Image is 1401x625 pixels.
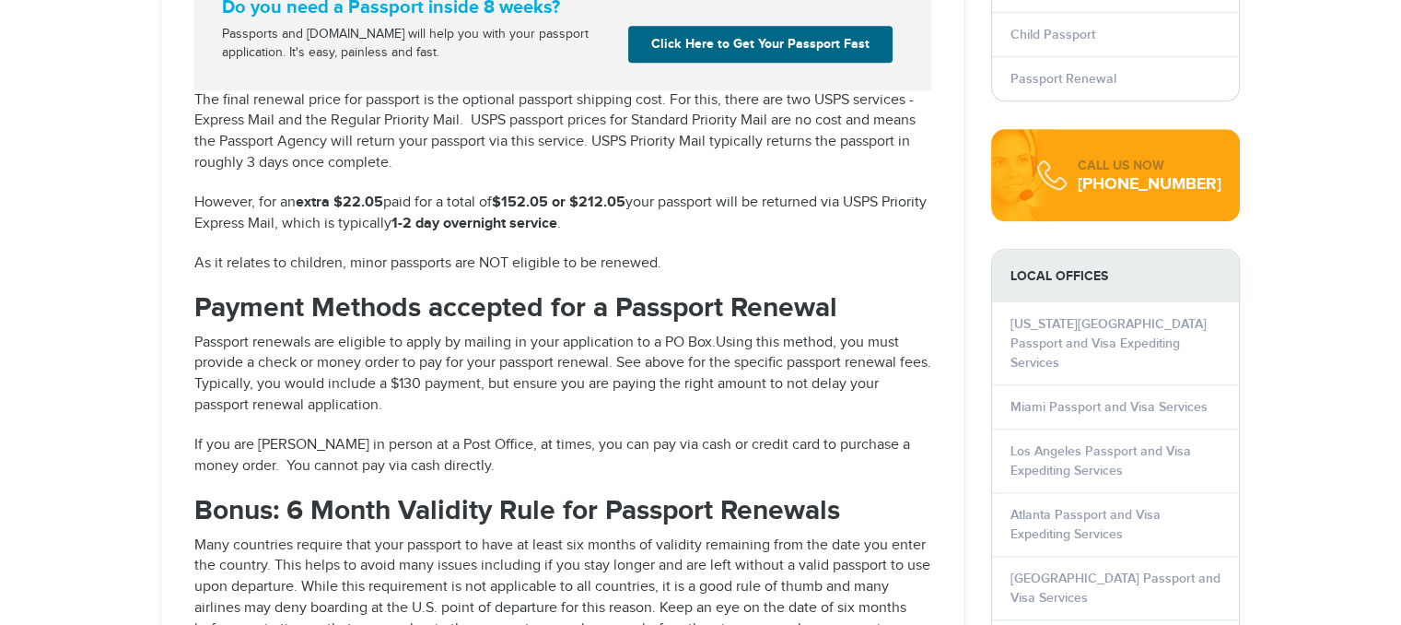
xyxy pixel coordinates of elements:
[1078,157,1221,175] div: CALL US NOW
[492,194,625,211] strong: $152.05 or $212.05
[194,494,840,527] strong: Bonus: 6 Month Validity Rule for Passport Renewals
[1010,71,1116,87] a: Passport Renewal
[391,215,557,232] strong: 1-2 day overnight service
[215,26,621,63] div: Passports and [DOMAIN_NAME] will help you with your passport application. It's easy, painless and...
[1010,399,1208,415] a: Miami Passport and Visa Services
[296,194,383,211] strong: extra $22.05
[194,435,931,478] p: If you are [PERSON_NAME] in person at a Post Office, at times, you can pay via cash or credit car...
[194,254,931,275] p: As it relates to children, minor passports are NOT eligible to be renewed.
[1010,316,1207,371] a: [US_STATE][GEOGRAPHIC_DATA] Passport and Visa Expediting Services
[194,90,931,174] p: The final renewal price for passport is the optional passport shipping cost. For this, there are ...
[194,291,837,324] strong: Payment Methods accepted for a Passport Renewal
[1010,571,1220,606] a: [GEOGRAPHIC_DATA] Passport and Visa Services
[1078,175,1221,194] div: [PHONE_NUMBER]
[1010,443,1191,478] a: Los Angeles Passport and Visa Expediting Services
[628,26,893,63] a: Click Here to Get Your Passport Fast
[992,250,1239,302] strong: LOCAL OFFICES
[1010,507,1161,542] a: Atlanta Passport and Visa Expediting Services
[194,193,931,235] p: However, for an paid for a total of your passport will be returned via USPS Priority Express Mail...
[1010,27,1095,42] a: Child Passport
[194,333,931,417] p: Passport renewals are eligible to apply by mailing in your application to a PO Box.Using this met...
